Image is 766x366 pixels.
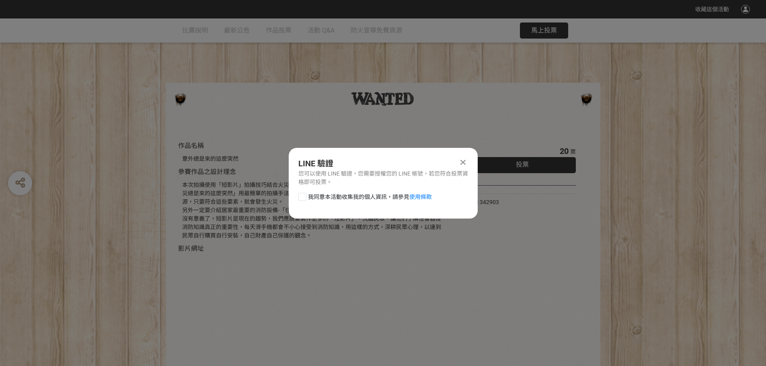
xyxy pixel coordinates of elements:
[266,27,292,34] span: 作品投票
[266,18,292,43] a: 作品投票
[178,142,204,149] span: 作品名稱
[308,18,335,43] a: 活動 Q&A
[560,146,569,156] span: 20
[409,194,432,200] a: 使用條款
[351,27,402,34] span: 防火宣導免費資源
[178,245,204,252] span: 影片網址
[182,27,208,34] span: 比賽說明
[695,6,729,12] span: 收藏這個活動
[520,22,568,39] button: 馬上投票
[308,193,432,201] span: 我同意本活動收集我的個人資訊，請參見
[182,155,445,163] div: 意外總是來的這麼突然
[469,199,499,205] span: SID: 342903
[178,168,236,176] span: 參賽作品之設計理念
[182,18,208,43] a: 比賽說明
[224,27,250,34] span: 最新公告
[531,27,557,34] span: 馬上投票
[351,18,402,43] a: 防火宣導免費資源
[298,157,468,170] div: LINE 驗證
[516,161,529,168] span: 投票
[308,27,335,34] span: 活動 Q&A
[570,149,576,155] span: 票
[298,170,468,186] div: 您可以使用 LINE 驗證，您需要授權您的 LINE 帳號，若您符合投票資格即可投票。
[182,181,445,240] div: 本次拍攝使用「短影片」拍攝技巧結合火災相關知識以幽默輕鬆方式，讓觀眾更容易接受消防知識，「火災總是來的這麼突然」用最簡單的拍攝手法，讓民眾了解-「燃燒三要素」，空氣(助燃物)、可燃物、熱源，只要...
[224,18,250,43] a: 最新公告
